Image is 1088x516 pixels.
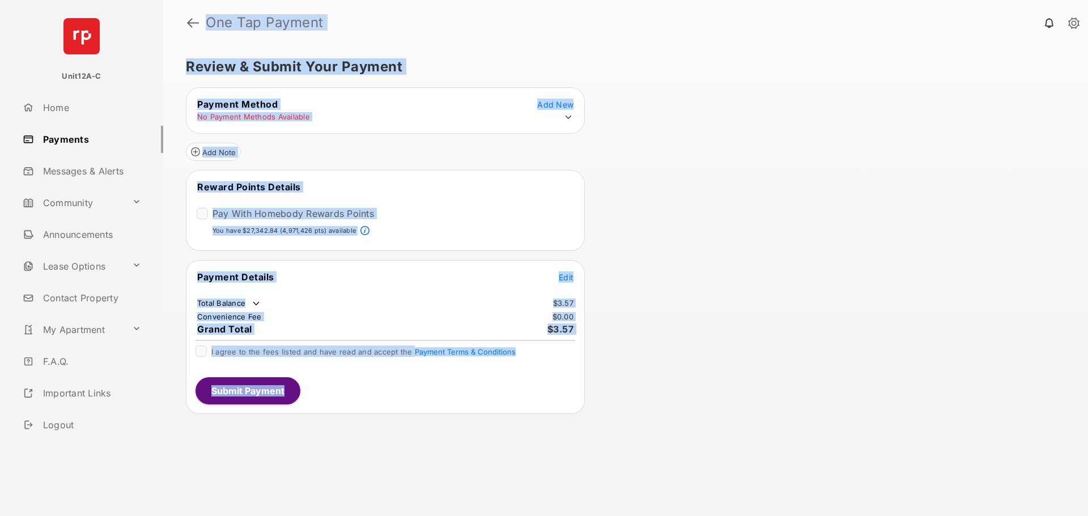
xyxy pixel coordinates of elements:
span: Payment Details [197,271,274,283]
a: Important Links [18,379,146,407]
a: Logout [18,411,163,438]
span: Edit [559,272,573,282]
label: Pay With Homebody Rewards Points [212,208,374,219]
span: Add New [537,100,573,109]
a: Home [18,94,163,121]
h5: Review & Submit Your Payment [186,60,1056,74]
span: I agree to the fees listed and have read and accept the [211,347,516,356]
p: You have $27,342.84 (4,971,426 pts) available [212,226,356,236]
button: I agree to the fees listed and have read and accept the [415,347,516,356]
a: Community [18,189,127,216]
td: $0.00 [552,312,574,322]
span: $3.57 [547,323,574,335]
button: Add Note [186,143,241,161]
a: Messages & Alerts [18,157,163,185]
a: Payments [18,126,163,153]
a: Announcements [18,221,163,248]
a: My Apartment [18,316,127,343]
p: Unit12A-C [62,71,101,82]
a: F.A.Q. [18,348,163,375]
td: $3.57 [552,298,574,308]
a: Lease Options [18,253,127,280]
button: Edit [559,271,573,283]
button: Add New [537,99,573,110]
span: Reward Points Details [197,181,301,193]
td: Total Balance [197,298,262,309]
button: Submit Payment [195,377,300,404]
td: No Payment Methods Available [197,112,311,122]
img: svg+xml;base64,PHN2ZyB4bWxucz0iaHR0cDovL3d3dy53My5vcmcvMjAwMC9zdmciIHdpZHRoPSI2NCIgaGVpZ2h0PSI2NC... [63,18,100,54]
span: Grand Total [197,323,252,335]
span: Payment Method [197,99,278,110]
a: Contact Property [18,284,163,312]
strong: One Tap Payment [206,16,324,29]
td: Convenience Fee [197,312,262,322]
